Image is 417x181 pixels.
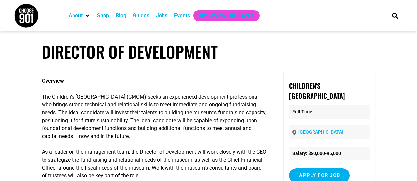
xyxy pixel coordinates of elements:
[69,12,83,20] a: About
[289,81,345,101] strong: Children's [GEOGRAPHIC_DATA]
[298,129,343,135] a: [GEOGRAPHIC_DATA]
[42,42,375,61] h1: Director of Development
[42,148,267,180] p: As a leader on the management team, the Director of Development will work closely with the CEO to...
[200,12,253,20] a: Get Choose901 Emails
[65,10,380,21] nav: Main nav
[42,78,64,84] strong: Overview
[156,12,167,20] a: Jobs
[174,12,190,20] a: Events
[42,93,267,140] p: The Children’s [GEOGRAPHIC_DATA] (CMOM) seeks an experienced development professional who brings ...
[116,12,126,20] a: Blog
[133,12,149,20] a: Guides
[289,147,370,160] li: Salary: $80,000-95,000
[65,10,94,21] div: About
[389,10,400,21] div: Search
[289,105,370,119] p: Full Time
[97,12,109,20] a: Shop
